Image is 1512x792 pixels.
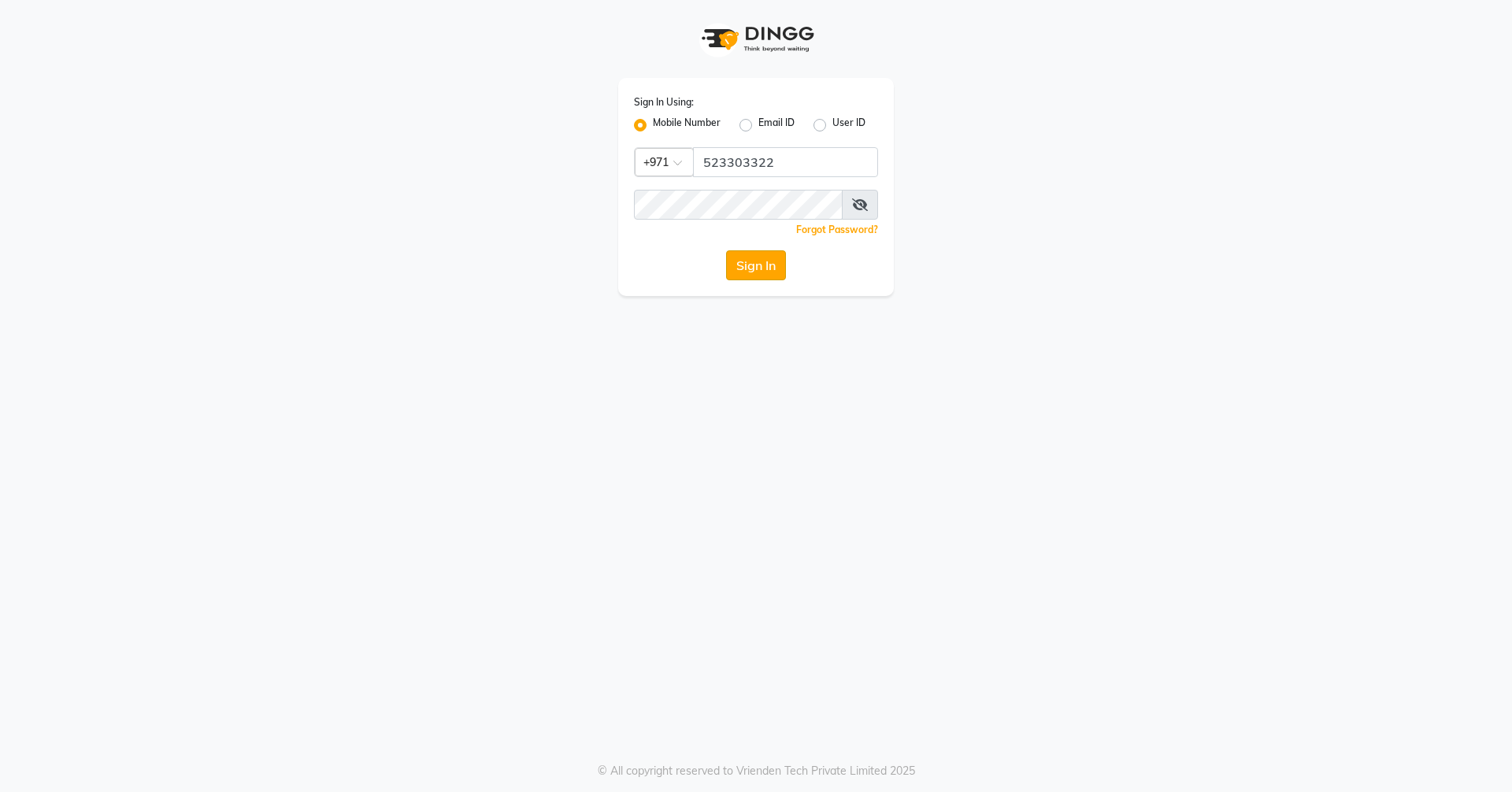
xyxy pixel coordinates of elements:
button: Sign In [726,250,786,280]
label: Mobile Number [653,116,721,135]
label: Sign In Using: [634,95,694,109]
input: Username [634,190,843,220]
label: Email ID [758,116,795,135]
a: Forgot Password? [796,224,878,235]
input: Username [693,147,878,177]
img: logo1.svg [693,16,819,62]
label: User ID [832,116,865,135]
